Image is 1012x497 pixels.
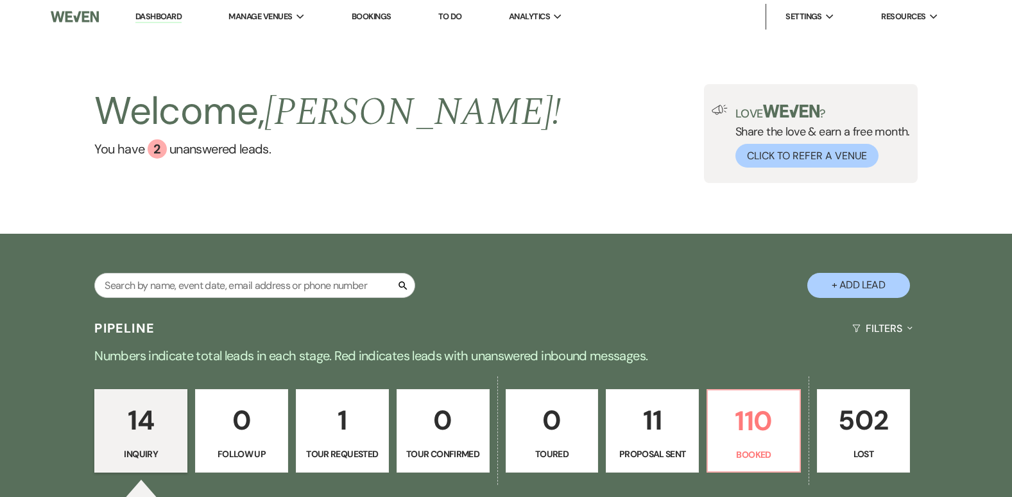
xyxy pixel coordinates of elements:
[881,10,925,23] span: Resources
[707,389,801,473] a: 110Booked
[304,447,381,461] p: Tour Requested
[103,399,179,442] p: 14
[405,447,481,461] p: Tour Confirmed
[203,447,280,461] p: Follow Up
[94,273,415,298] input: Search by name, event date, email address or phone number
[94,319,155,337] h3: Pipeline
[807,273,910,298] button: + Add Lead
[735,105,910,119] p: Love ?
[135,11,182,23] a: Dashboard
[509,10,550,23] span: Analytics
[712,105,728,115] img: loud-speaker-illustration.svg
[94,389,187,473] a: 14Inquiry
[785,10,822,23] span: Settings
[817,389,910,473] a: 502Lost
[264,83,561,142] span: [PERSON_NAME] !
[397,389,490,473] a: 0Tour Confirmed
[438,11,462,22] a: To Do
[716,399,792,442] p: 110
[296,389,389,473] a: 1Tour Requested
[614,399,690,442] p: 11
[514,447,590,461] p: Toured
[94,84,561,139] h2: Welcome,
[94,139,561,159] a: You have 2 unanswered leads.
[203,399,280,442] p: 0
[51,3,99,30] img: Weven Logo
[506,389,599,473] a: 0Toured
[825,447,902,461] p: Lost
[405,399,481,442] p: 0
[614,447,690,461] p: Proposal Sent
[304,399,381,442] p: 1
[195,389,288,473] a: 0Follow Up
[716,448,792,462] p: Booked
[825,399,902,442] p: 502
[103,447,179,461] p: Inquiry
[44,345,968,366] p: Numbers indicate total leads in each stage. Red indicates leads with unanswered inbound messages.
[735,144,879,168] button: Click to Refer a Venue
[728,105,910,168] div: Share the love & earn a free month.
[847,311,917,345] button: Filters
[228,10,292,23] span: Manage Venues
[763,105,820,118] img: weven-logo-green.svg
[606,389,699,473] a: 11Proposal Sent
[352,11,391,22] a: Bookings
[148,139,167,159] div: 2
[514,399,590,442] p: 0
